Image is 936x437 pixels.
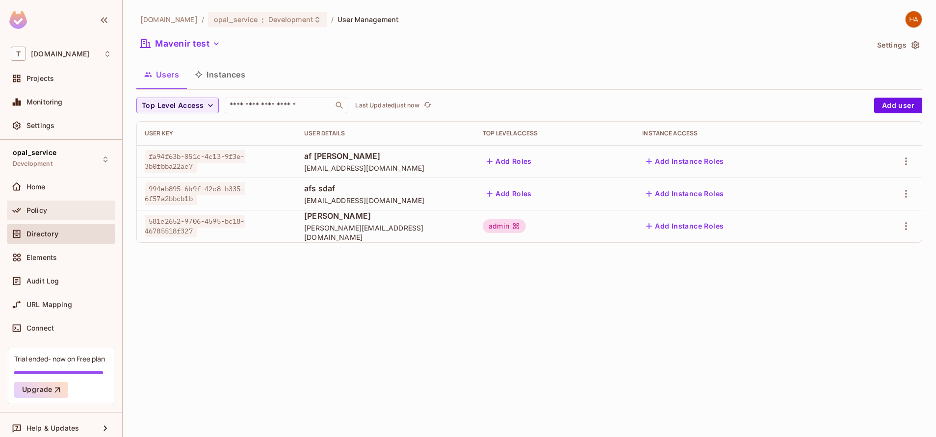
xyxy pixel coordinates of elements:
[642,129,846,137] div: Instance Access
[145,215,245,237] span: 581e2652-9706-4595-bc18-46785518f327
[26,301,72,308] span: URL Mapping
[304,223,467,242] span: [PERSON_NAME][EMAIL_ADDRESS][DOMAIN_NAME]
[304,196,467,205] span: [EMAIL_ADDRESS][DOMAIN_NAME]
[145,182,245,205] span: 994eb895-6b9f-42c8-b335-6f57a2bbcb1b
[483,186,536,202] button: Add Roles
[214,15,258,24] span: opal_service
[26,254,57,261] span: Elements
[31,50,89,58] span: Workspace: t-mobile.com
[304,129,467,137] div: User Details
[202,15,204,24] li: /
[26,75,54,82] span: Projects
[421,100,433,111] button: refresh
[642,186,728,202] button: Add Instance Roles
[136,36,224,51] button: Mavenir test
[26,122,54,129] span: Settings
[304,210,467,221] span: [PERSON_NAME]
[145,129,288,137] div: User Key
[14,382,68,398] button: Upgrade
[355,102,419,109] p: Last Updated just now
[26,324,54,332] span: Connect
[26,230,58,238] span: Directory
[26,424,79,432] span: Help & Updates
[13,160,52,168] span: Development
[642,218,728,234] button: Add Instance Roles
[338,15,399,24] span: User Management
[423,101,432,110] span: refresh
[873,37,922,53] button: Settings
[11,47,26,61] span: T
[642,154,728,169] button: Add Instance Roles
[874,98,922,113] button: Add user
[136,62,187,87] button: Users
[145,150,245,173] span: fa94f63b-051c-4c13-9f3e-3b0fbba22ae7
[136,98,219,113] button: Top Level Access
[26,183,46,191] span: Home
[261,16,264,24] span: :
[268,15,313,24] span: Development
[483,219,526,233] div: admin
[304,151,467,161] span: af [PERSON_NAME]
[142,100,204,112] span: Top Level Access
[14,354,105,363] div: Trial ended- now on Free plan
[419,100,433,111] span: Click to refresh data
[906,11,922,27] img: harani.arumalla1@t-mobile.com
[304,163,467,173] span: [EMAIL_ADDRESS][DOMAIN_NAME]
[13,149,56,156] span: opal_service
[9,11,27,29] img: SReyMgAAAABJRU5ErkJggg==
[26,206,47,214] span: Policy
[26,98,63,106] span: Monitoring
[483,129,626,137] div: Top Level Access
[483,154,536,169] button: Add Roles
[331,15,334,24] li: /
[304,183,467,194] span: afs sdaf
[187,62,253,87] button: Instances
[140,15,198,24] span: the active workspace
[26,277,59,285] span: Audit Log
